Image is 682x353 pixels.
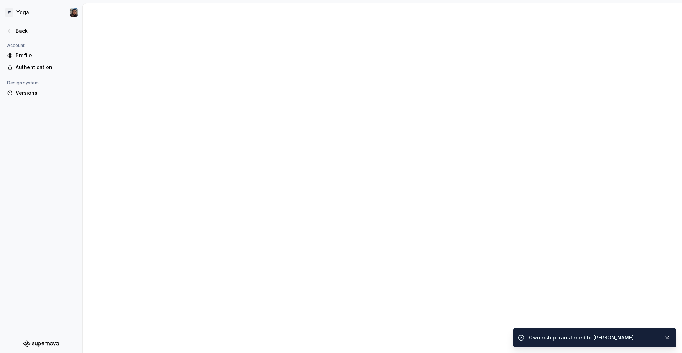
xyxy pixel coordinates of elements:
div: Design system [4,79,42,87]
div: Profile [16,52,75,59]
div: W [5,8,13,17]
div: Authentication [16,64,75,71]
a: Profile [4,50,78,61]
div: Back [16,27,75,35]
div: Account [4,41,27,50]
a: Authentication [4,62,78,73]
img: Larissa Matos [70,8,78,17]
div: Versions [16,89,75,96]
a: Back [4,25,78,37]
svg: Supernova Logo [23,340,59,347]
div: Ownership transferred to [PERSON_NAME]. [529,334,658,341]
div: Yoga [16,9,29,16]
a: Versions [4,87,78,99]
button: WYogaLarissa Matos [1,5,81,20]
